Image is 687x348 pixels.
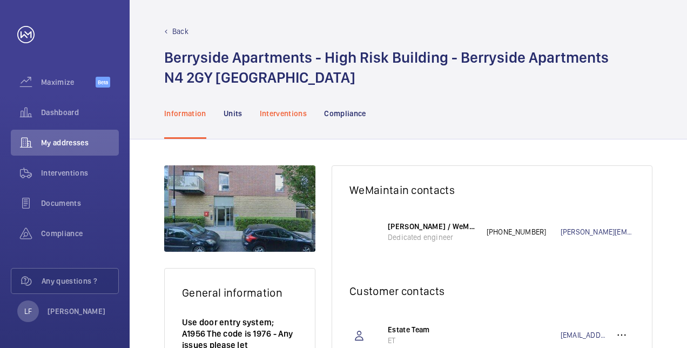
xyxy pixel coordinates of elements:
p: Compliance [324,108,366,119]
p: [PHONE_NUMBER] [487,226,561,237]
h2: Customer contacts [349,284,635,298]
p: Dedicated engineer [388,232,476,243]
p: Estate Team [388,324,476,335]
span: Compliance [41,228,119,239]
span: My addresses [41,137,119,148]
a: [PERSON_NAME][EMAIL_ADDRESS][DOMAIN_NAME] [561,226,635,237]
p: ET [388,335,476,346]
h1: Berryside Apartments - High Risk Building - Berryside Apartments N4 2GY [GEOGRAPHIC_DATA] [164,48,609,88]
h2: General information [182,286,298,299]
p: [PERSON_NAME] [48,306,106,317]
p: Units [224,108,243,119]
p: [PERSON_NAME] / WeMaintain UK [388,221,476,232]
p: LF [24,306,32,317]
p: Interventions [260,108,307,119]
span: Maximize [41,77,96,88]
h2: WeMaintain contacts [349,183,635,197]
span: Dashboard [41,107,119,118]
span: Any questions ? [42,276,118,286]
a: [EMAIL_ADDRESS][DOMAIN_NAME] [561,330,609,340]
span: Documents [41,198,119,209]
span: Interventions [41,168,119,178]
p: Back [172,26,188,37]
span: Beta [96,77,110,88]
p: Information [164,108,206,119]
